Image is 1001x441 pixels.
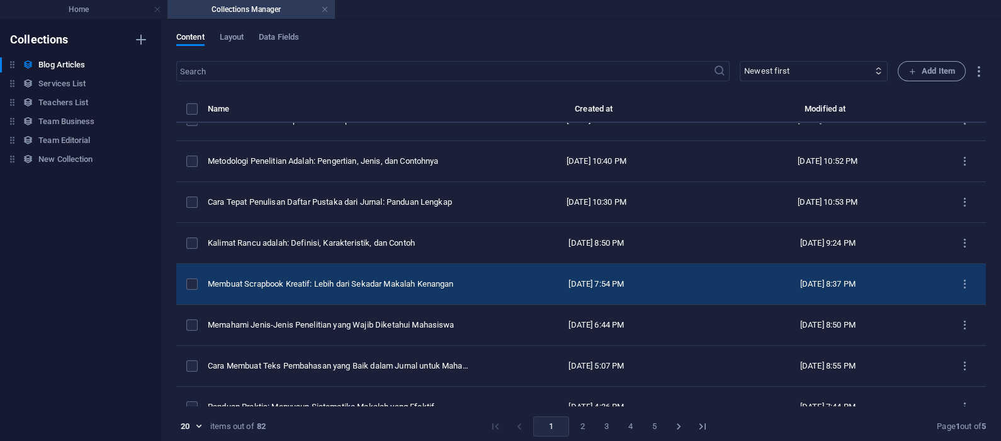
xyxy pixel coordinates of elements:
[176,421,205,432] div: 20
[167,3,335,16] h4: Collections Manager
[38,133,90,148] h6: Team Editorial
[645,416,665,437] button: Go to page 5
[491,156,702,167] div: [DATE] 10:40 PM
[176,61,713,81] input: Search
[208,238,471,249] div: Kalimat Rancu adalah: Definisi, Karakteristik, dan Contoh
[722,360,933,372] div: [DATE] 8:55 PM
[722,319,933,331] div: [DATE] 8:50 PM
[669,416,689,437] button: Go to next page
[937,421,986,432] div: Page out of
[220,30,244,47] span: Layout
[722,197,933,208] div: [DATE] 10:53 PM
[621,416,641,437] button: Go to page 4
[722,401,933,413] div: [DATE] 7:44 PM
[484,416,715,437] nav: pagination navigation
[208,156,471,167] div: Metodologi Penelitian Adalah: Pengertian, Jenis, dan Contohnya
[573,416,593,437] button: Go to page 2
[259,30,299,47] span: Data Fields
[898,61,966,81] button: Add Item
[38,57,85,72] h6: Blog Articles
[712,101,943,123] th: Modified at
[176,30,205,47] span: Content
[722,238,933,249] div: [DATE] 9:24 PM
[257,421,266,432] strong: 82
[981,421,986,431] strong: 5
[908,64,955,79] span: Add Item
[491,401,702,413] div: [DATE] 4:36 PM
[208,319,471,331] div: Memahami Jenis-Jenis Penelitian yang Wajib Diketahui Mahasiswa
[208,101,481,123] th: Name
[491,197,702,208] div: [DATE] 10:30 PM
[38,114,94,129] h6: Team Business
[208,278,471,290] div: Membuat Scrapbook Kreatif: Lebih dari Sekadar Makalah Kenangan
[208,197,471,208] div: Cara Tepat Penulisan Daftar Pustaka dari Jurnal: Panduan Lengkap
[491,319,702,331] div: [DATE] 6:44 PM
[693,416,713,437] button: Go to last page
[722,278,933,290] div: [DATE] 8:37 PM
[133,32,149,47] i: Create new collection
[597,416,617,437] button: Go to page 3
[10,32,69,47] h6: Collections
[38,152,93,167] h6: New Collection
[38,95,88,110] h6: Teachers List
[491,360,702,372] div: [DATE] 5:07 PM
[491,238,702,249] div: [DATE] 8:50 PM
[208,360,471,372] div: Cara Membuat Teks Pembahasan yang Baik dalam Jurnal untuk Mahasiswa
[208,401,471,413] div: Panduan Praktis: Menyusun Sistematika Makalah yang Efektif
[210,421,254,432] div: items out of
[38,76,86,91] h6: Services List
[481,101,712,123] th: Created at
[722,156,933,167] div: [DATE] 10:52 PM
[956,421,960,431] strong: 1
[491,278,702,290] div: [DATE] 7:54 PM
[533,416,569,437] button: page 1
